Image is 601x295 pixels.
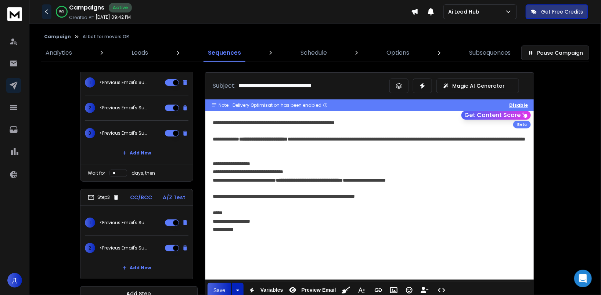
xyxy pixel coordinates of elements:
span: 1 [85,77,95,88]
button: Д [7,273,22,288]
span: Preview Email [300,287,337,293]
p: <Previous Email's Subject> [100,80,147,85]
p: [DATE] 09:42 PM [96,14,131,20]
a: Analytics [41,44,76,62]
span: 2 [85,103,95,113]
p: Subsequences [469,48,511,57]
p: AI bot for movers OR [83,34,129,40]
button: Magic AI Generator [436,79,519,93]
p: Sequences [208,48,241,57]
p: <Previous Email's Subject> [100,245,147,251]
p: Options [387,48,410,57]
li: Step2CC/BCCA/Z Test1<Previous Email's Subject>2<Previous Email's Subject>3<Previous Email's Subje... [80,49,193,182]
button: Add New [116,146,157,160]
button: Get Content Score [461,111,531,120]
a: Subsequences [465,44,515,62]
span: 2 [85,243,95,253]
span: 1 [85,218,95,228]
button: Disable [509,102,528,108]
p: Leads [132,48,148,57]
p: CC/BCC [130,194,152,201]
a: Leads [127,44,152,62]
div: Open Intercom Messenger [574,270,592,287]
span: 3 [85,128,95,138]
a: Sequences [204,44,245,62]
div: Step 3 [88,194,119,201]
p: <Previous Email's Subject> [100,105,147,111]
p: days, then [132,170,155,176]
p: Wait for [88,170,105,176]
button: Campaign [44,34,71,40]
p: Get Free Credits [541,8,583,15]
div: Beta [513,121,531,128]
a: Options [382,44,414,62]
a: Schedule [296,44,331,62]
span: Note: [219,102,230,108]
div: Active [109,3,132,12]
li: Step3CC/BCCA/Z Test1<Previous Email's Subject>2<Previous Email's Subject>Add New [80,189,193,280]
div: Delivery Optimisation has been enabled [233,102,328,108]
p: Analytics [46,48,72,57]
p: Ai Lead Hub [448,8,482,15]
button: Pause Campaign [521,45,589,60]
img: logo [7,7,22,21]
span: Variables [259,287,285,293]
p: 99 % [59,10,64,14]
p: Schedule [300,48,327,57]
p: Magic AI Generator [452,82,505,90]
p: <Previous Email's Subject> [100,220,147,226]
p: Created At: [69,15,94,21]
p: A/Z Test [163,194,186,201]
p: Subject: [213,81,235,90]
h1: Campaigns [69,3,104,12]
button: Add New [116,261,157,275]
p: <Previous Email's Subject> [100,130,147,136]
button: Get Free Credits [526,4,588,19]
